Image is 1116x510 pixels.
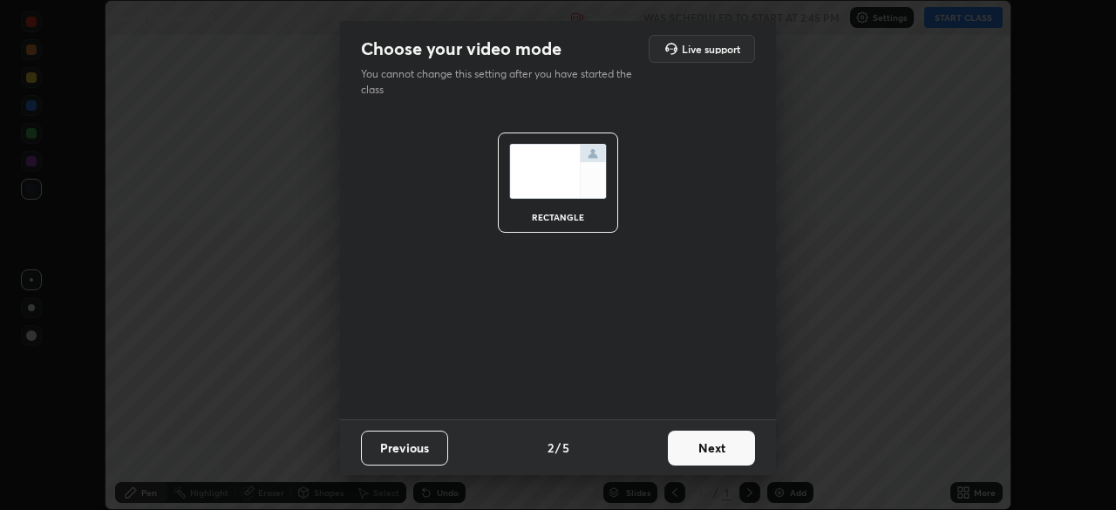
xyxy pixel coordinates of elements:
[361,66,643,98] p: You cannot change this setting after you have started the class
[562,439,569,457] h4: 5
[523,213,593,221] div: rectangle
[682,44,740,54] h5: Live support
[361,431,448,466] button: Previous
[361,37,561,60] h2: Choose your video mode
[668,431,755,466] button: Next
[555,439,561,457] h4: /
[548,439,554,457] h4: 2
[509,144,607,199] img: normalScreenIcon.ae25ed63.svg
